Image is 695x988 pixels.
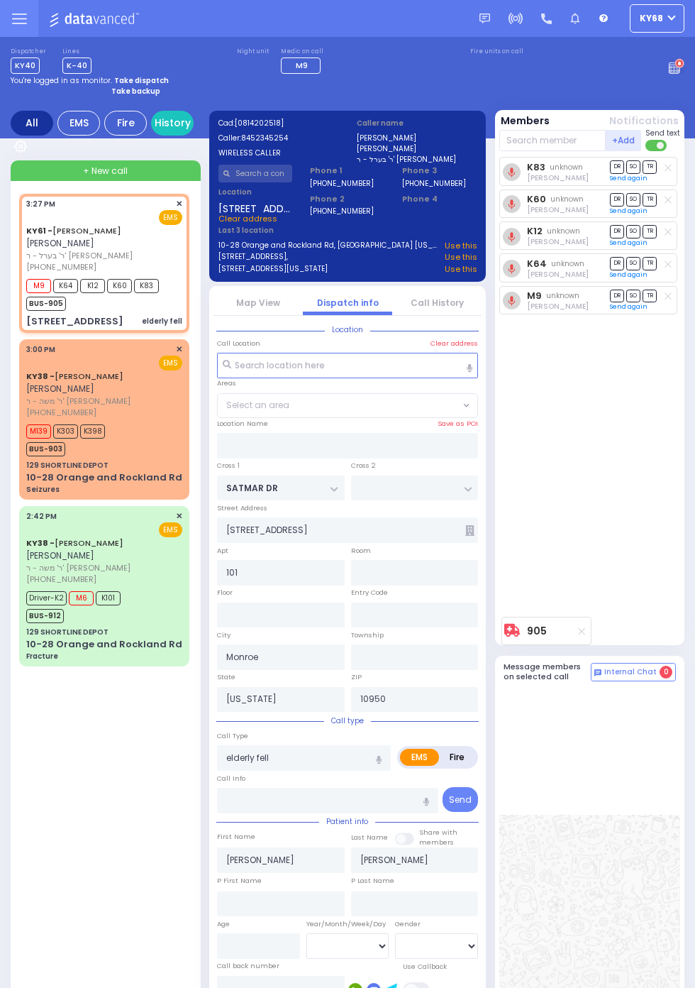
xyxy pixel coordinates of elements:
button: Notifications [609,114,679,128]
span: DR [610,160,624,174]
img: Logo [49,10,143,28]
label: Call Type [217,731,248,741]
span: Internal Chat [604,667,657,677]
span: Clear address [218,213,277,224]
label: Areas [217,378,236,388]
span: Dov Guttman [527,172,589,183]
label: WIRELESS CALLER [218,148,339,158]
span: Phone 2 [310,193,384,205]
label: Gender [395,919,421,929]
span: DR [610,290,624,303]
span: 3:00 PM [26,344,55,355]
input: Search a contact [218,165,293,182]
span: Phone 3 [402,165,477,177]
label: Last 3 location [218,225,348,236]
span: SO [626,290,640,303]
span: TR [643,193,657,207]
span: KY38 - [26,537,55,549]
span: + New call [83,165,128,177]
span: KY38 - [26,370,55,382]
input: Search member [499,130,606,151]
span: ky68 [640,12,663,25]
span: ר' משה - ר' [PERSON_NAME] [26,562,178,574]
div: 129 SHORTLINE DEPOT [26,460,109,471]
span: Bernard Babad [527,236,589,247]
label: Street Address [217,503,267,513]
span: Phone 4 [402,193,477,205]
label: Save as POI [438,419,478,429]
a: 905 [527,626,547,637]
a: [PERSON_NAME] [26,225,121,236]
span: Phone 1 [310,165,384,177]
span: Call type [324,715,371,726]
label: [PERSON_NAME] [357,143,477,154]
span: EMS [159,356,182,370]
label: Call Location [217,339,260,348]
span: TR [643,160,657,174]
a: Use this [445,240,477,252]
span: ✕ [176,510,182,522]
span: Yoel Polatsek [527,269,589,280]
span: K-40 [62,57,91,74]
label: Cross 2 [351,461,376,471]
a: 10-28 Orange and Rockland Rd, [GEOGRAPHIC_DATA] [US_STATE] [218,240,440,252]
span: Select an area [226,399,289,412]
div: Seizures [26,484,60,495]
a: [STREET_ADDRESS][US_STATE] [218,263,328,275]
label: Dispatcher [11,48,46,56]
span: M6 [69,591,94,605]
span: 2:42 PM [26,511,57,522]
span: K398 [80,424,105,439]
h5: Message members on selected call [504,662,591,681]
a: History [151,111,194,136]
div: [STREET_ADDRESS] [26,314,123,329]
a: K12 [527,226,543,236]
a: K64 [527,258,547,269]
button: ky68 [630,4,684,33]
label: Clear address [430,339,478,348]
label: Fire units on call [470,48,523,56]
a: Send again [610,174,647,182]
span: BUS-905 [26,297,66,311]
label: Room [351,546,371,556]
a: Send again [610,270,647,279]
span: Abraham Schwartz [527,301,589,312]
span: DR [610,225,624,238]
label: EMS [400,749,439,766]
a: K83 [527,162,545,172]
label: P First Name [217,876,262,886]
div: elderly fell [142,316,182,326]
button: Send [443,787,478,812]
button: Members [501,114,550,128]
span: members [419,838,454,847]
span: ר' משה - ר' [PERSON_NAME] [26,395,178,407]
label: Cross 1 [217,461,240,471]
label: Entry Code [351,588,388,598]
label: City [217,630,230,640]
a: Use this [445,251,477,263]
label: Lines [62,48,91,56]
span: K101 [96,591,121,605]
span: Patient info [319,816,375,827]
div: 129 SHORTLINE DEPOT [26,627,109,637]
div: EMS [57,111,100,136]
small: Share with [419,828,457,837]
label: [PHONE_NUMBER] [402,178,466,189]
span: DR [610,257,624,270]
label: Use Callback [403,962,447,972]
span: unknown [550,194,584,204]
span: [0814202518] [235,118,284,128]
span: M9 [296,60,308,71]
span: [PERSON_NAME] [26,237,94,249]
a: Send again [610,238,647,247]
span: DR [610,193,624,207]
span: K83 [134,279,159,293]
span: SO [626,160,640,174]
div: Fracture [26,651,58,662]
a: Send again [610,302,647,311]
span: TR [643,225,657,238]
label: Location [218,187,293,197]
label: ZIP [351,672,362,682]
span: 8452345254 [241,133,288,143]
span: [PERSON_NAME] [26,383,94,395]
